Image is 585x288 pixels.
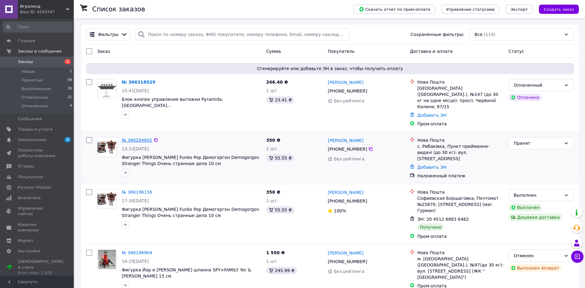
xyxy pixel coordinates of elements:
div: Пром-оплата [417,121,504,127]
div: [GEOGRAPHIC_DATA] ([GEOGRAPHIC_DATA].), №147 (до 30 кг на одне місце): просп. Червоної Калини, 97/15 [417,85,504,110]
div: Выполнен возврат [508,264,562,272]
img: Фото товару [97,140,117,154]
span: 15:41[DATE] [122,88,149,93]
span: Уведомления [18,137,46,143]
a: Фигурка [PERSON_NAME] Funko Pop Демогоргон Demogorgon Stranger Things Очень странные дела 10 см [122,207,259,218]
a: № 366196136 [122,190,152,195]
span: Создать заказ [544,7,574,12]
span: Заказы и сообщения [18,49,61,54]
span: 100% [334,208,346,213]
div: 55.55 ₴ [266,206,294,214]
a: Фото товару [97,250,117,269]
div: [PHONE_NUMBER] [326,257,368,266]
div: Наложенный платеж [417,173,504,179]
span: ЭН: 20 4512 6883 6482 [417,217,469,222]
button: Скачать отчет по пром-оплате [354,5,435,14]
span: 246.40 ₴ [266,80,288,85]
div: Выплачен [508,204,542,211]
div: 245.99 ₴ [266,267,297,274]
span: Без рейтинга [334,98,364,103]
span: Заказы [18,59,33,65]
div: Нова Пошта [417,137,504,143]
span: Экспорт [511,7,528,12]
div: 55.55 ₴ [266,154,294,162]
div: Получено [417,223,444,231]
div: [PHONE_NUMBER] [326,145,368,153]
span: 350 ₴ [266,190,280,195]
span: Сгенерируйте или добавьте ЭН в заказ, чтобы получить оплату [89,65,571,72]
div: Оплачено [508,94,542,101]
span: Товары и услуги [18,127,53,132]
div: Дешевая доставка [508,214,562,221]
span: Новые [22,69,35,74]
span: Главная [18,38,35,44]
span: Фигурка Йор и [PERSON_NAME] шпиона SPY×FAMILY Yor & [PERSON_NAME] 15 см [122,267,251,278]
div: Софиевская Борщаговка, Почтомат №25870: [STREET_ADDRESS] (маг. Гурман) [417,195,504,214]
span: Оплаченные [22,103,48,109]
span: Фигурка [PERSON_NAME] Funko Pop Демогоргон Demogorgon Stranger Things Очень странные дела 10 см [122,155,259,166]
div: Ваш ID: 4103747 [20,9,74,15]
input: Поиск по номеру заказа, ФИО покупателя, номеру телефона, Email, номеру накладной [135,28,349,41]
h1: Список заказов [92,6,145,13]
a: Фото товару [97,79,117,99]
div: Оплаченный [514,82,561,89]
a: Фото товару [97,137,117,157]
span: Настройки [18,248,40,254]
span: 1 шт. [266,259,278,264]
input: Поиск [3,22,73,33]
a: [PERSON_NAME] [328,137,363,144]
span: 58 [68,77,72,83]
img: Фото товару [97,79,117,98]
span: Аналитика [18,195,41,201]
button: Создать заказ [539,5,579,14]
div: Prom микс 1 000 [18,270,63,276]
div: Нова Пошта [417,250,504,256]
span: 4 [70,103,72,109]
span: Кошелек компании [18,222,57,233]
span: 17:30[DATE] [122,198,149,203]
a: № 366318529 [122,80,155,85]
button: Экспорт [506,5,533,14]
span: 1 шт. [266,88,278,93]
span: Управление статусами [446,7,495,12]
span: Отмененные [22,95,48,100]
span: 13:12[DATE] [122,146,149,151]
span: Доставка и оплата [410,49,453,54]
span: 1 шт. [266,146,278,151]
span: Управление сайтом [18,206,57,217]
span: 1 [70,69,72,74]
a: [PERSON_NAME] [328,250,363,256]
span: Сохраненные фильтры: [410,31,464,37]
span: 1 [65,59,71,64]
a: Фото товару [97,189,117,209]
span: Сумма [266,49,281,54]
span: Отзывы [18,164,34,169]
a: Создать заказ [533,6,579,11]
a: [PERSON_NAME] [328,79,363,85]
a: [PERSON_NAME] [328,189,363,195]
span: Маркет [18,238,34,243]
div: с. Рибаківка, Пункт приймання-видачі (до 30 кг): вул. [STREET_ADDRESS] [417,143,504,162]
div: Выполнен [514,192,561,199]
a: № 366186904 [122,250,152,255]
span: Все [475,31,483,37]
span: Статус [508,49,524,54]
span: Покупатель [328,49,355,54]
div: Пром-оплата [417,233,504,239]
img: Фото товару [98,250,116,269]
span: 350 ₴ [266,138,280,143]
span: 21 [68,95,72,100]
span: Без рейтинга [334,156,364,161]
span: [DEMOGRAPHIC_DATA] и счета [18,259,63,276]
img: Фото товару [97,192,117,206]
a: Добавить ЭН [417,113,446,118]
div: Отменен [514,252,561,259]
div: Нова Пошта [417,189,504,195]
button: Чат с покупателем [571,251,583,263]
span: Скачать отчет по пром-оплате [359,6,430,12]
div: Принят [514,140,561,147]
span: Игроленд [20,4,66,9]
span: 1 550 ₴ [266,250,285,255]
a: Добавить ЭН [417,165,446,170]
